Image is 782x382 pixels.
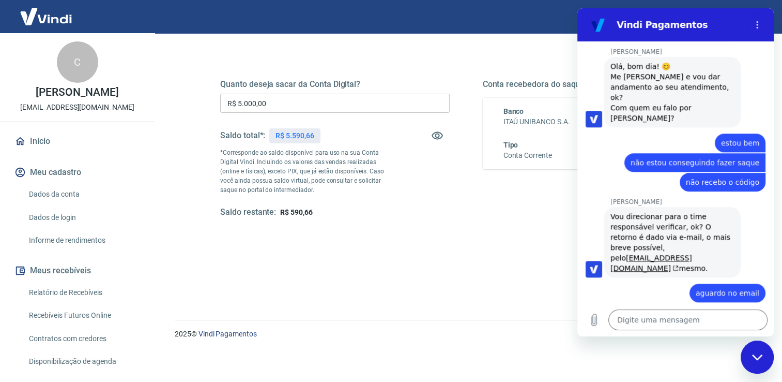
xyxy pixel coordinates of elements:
a: Disponibilização de agenda [25,351,142,372]
span: R$ 590,66 [280,208,313,216]
button: Meus recebíveis [12,259,142,282]
a: Contratos com credores [25,328,142,349]
span: Banco [503,107,524,115]
p: [EMAIL_ADDRESS][DOMAIN_NAME] [20,102,134,113]
h6: Conta Corrente [503,150,552,161]
a: Início [12,130,142,153]
div: C [57,41,98,83]
h5: Conta recebedora do saque [483,79,712,90]
a: Informe de rendimentos [25,230,142,251]
h5: Saldo total*: [220,130,265,141]
p: [PERSON_NAME] [36,87,118,98]
img: Vindi [12,1,80,32]
p: R$ 5.590,66 [275,130,314,141]
a: Dados de login [25,207,142,228]
a: Relatório de Recebíveis [25,282,142,303]
h6: ITAÚ UNIBANCO S.A. [503,116,692,127]
a: Dados da conta [25,184,142,205]
h5: Saldo restante: [220,207,276,218]
p: 2025 © [175,329,757,340]
iframe: Botão para iniciar a janela de mensagens, 2 mensagens não lidas [741,341,774,374]
button: Meu cadastro [12,161,142,184]
span: Tipo [503,141,518,149]
button: Sair [732,7,770,26]
a: Recebíveis Futuros Online [25,305,142,326]
iframe: Janela de mensagens [577,8,774,336]
a: Vindi Pagamentos [198,330,257,338]
h5: Quanto deseja sacar da Conta Digital? [220,79,450,90]
p: *Corresponde ao saldo disponível para uso na sua Conta Digital Vindi. Incluindo os valores das ve... [220,148,392,195]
